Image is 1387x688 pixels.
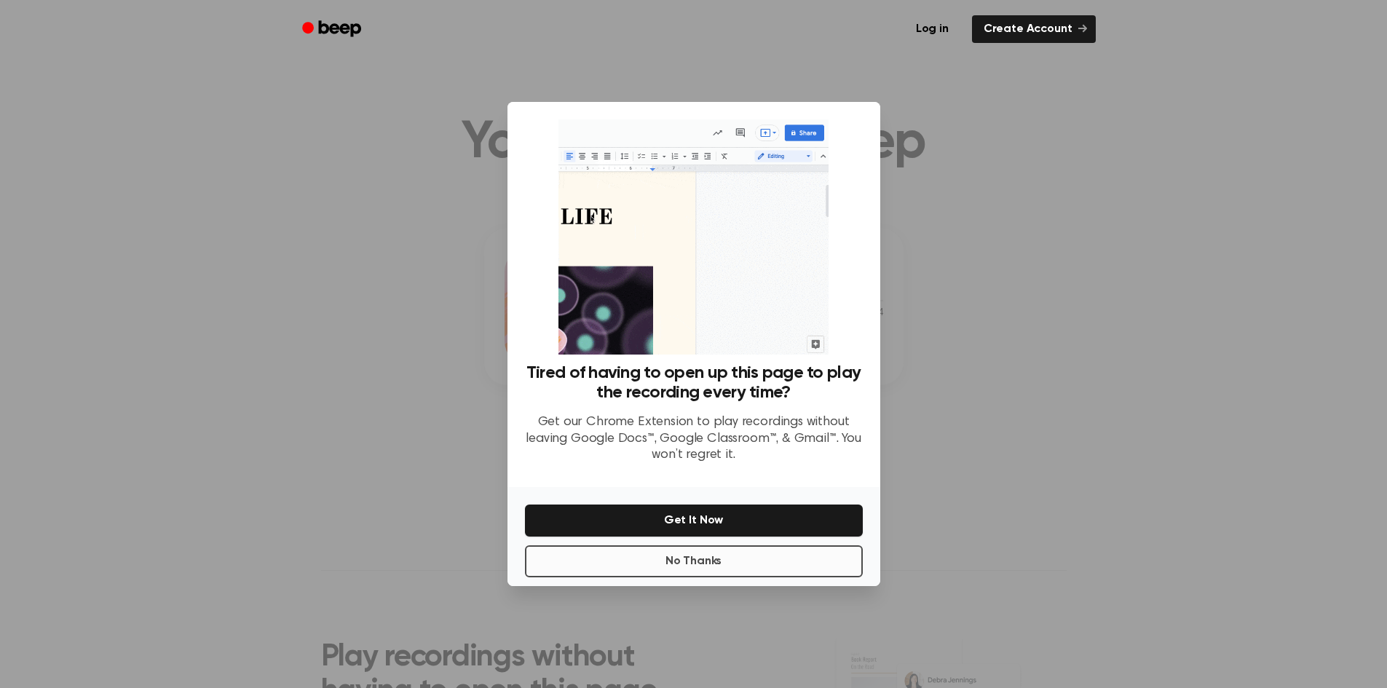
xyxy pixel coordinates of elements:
h3: Tired of having to open up this page to play the recording every time? [525,363,863,403]
p: Get our Chrome Extension to play recordings without leaving Google Docs™, Google Classroom™, & Gm... [525,414,863,464]
a: Create Account [972,15,1096,43]
a: Beep [292,15,374,44]
button: Get It Now [525,505,863,537]
a: Log in [901,12,963,46]
img: Beep extension in action [558,119,829,355]
button: No Thanks [525,545,863,577]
